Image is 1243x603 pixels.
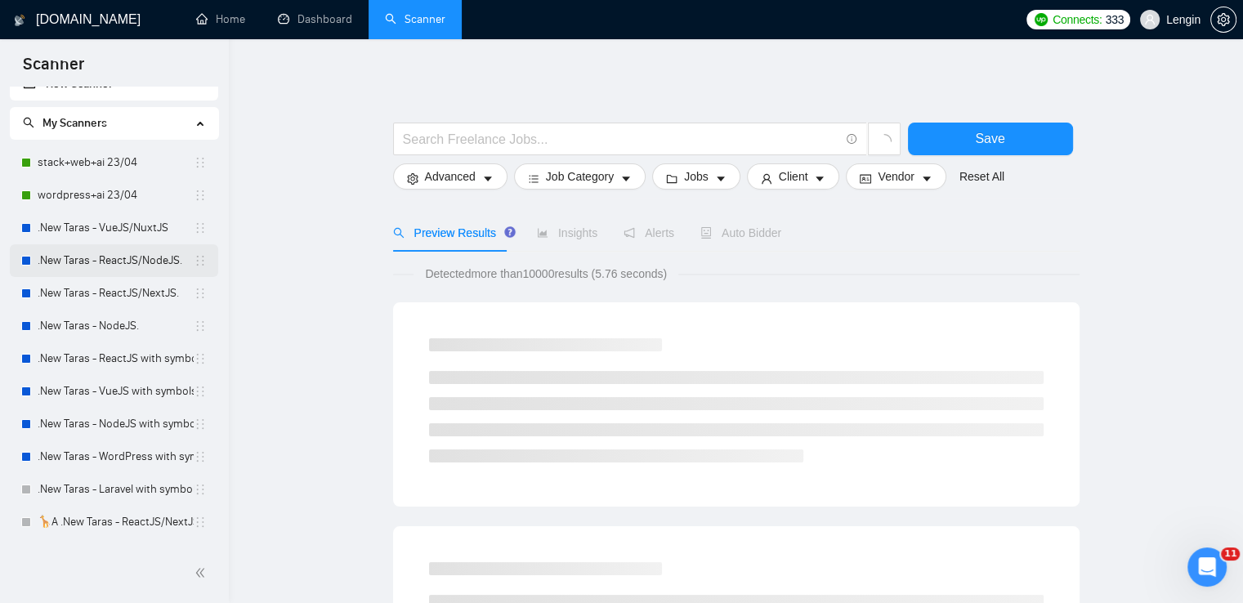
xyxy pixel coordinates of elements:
[684,167,709,185] span: Jobs
[814,172,825,185] span: caret-down
[38,440,194,473] a: .New Taras - WordPress with symbols
[921,172,932,185] span: caret-down
[194,221,207,234] span: holder
[38,473,194,506] a: .New Taras - Laravel with symbols
[959,167,1004,185] a: Reset All
[194,156,207,169] span: holder
[546,167,614,185] span: Job Category
[860,172,871,185] span: idcard
[10,538,218,571] li: 🦒B .New Taras - ReactJS/NextJS rel exp 23/04
[620,172,632,185] span: caret-down
[194,418,207,431] span: holder
[278,12,352,26] a: dashboardDashboard
[1210,13,1236,26] a: setting
[528,172,539,185] span: bars
[747,163,840,190] button: userClientcaret-down
[38,277,194,310] a: .New Taras - ReactJS/NextJS.
[194,565,211,581] span: double-left
[23,116,107,130] span: My Scanners
[407,172,418,185] span: setting
[1187,547,1227,587] iframe: Intercom live chat
[1105,11,1123,29] span: 333
[194,450,207,463] span: holder
[666,172,677,185] span: folder
[194,319,207,333] span: holder
[878,167,914,185] span: Vendor
[38,506,194,538] a: 🦒A .New Taras - ReactJS/NextJS usual 23/04
[10,473,218,506] li: .New Taras - Laravel with symbols
[14,7,25,33] img: logo
[975,128,1004,149] span: Save
[1210,7,1236,33] button: setting
[1221,547,1240,561] span: 11
[779,167,808,185] span: Client
[425,167,476,185] span: Advanced
[38,342,194,375] a: .New Taras - ReactJS with symbols
[847,134,857,145] span: info-circle
[624,226,674,239] span: Alerts
[846,163,946,190] button: idcardVendorcaret-down
[10,310,218,342] li: .New Taras - NodeJS.
[194,483,207,496] span: holder
[38,179,194,212] a: wordpress+ai 23/04
[10,342,218,375] li: .New Taras - ReactJS with symbols
[42,116,107,130] span: My Scanners
[10,440,218,473] li: .New Taras - WordPress with symbols
[10,277,218,310] li: .New Taras - ReactJS/NextJS.
[652,163,740,190] button: folderJobscaret-down
[10,244,218,277] li: .New Taras - ReactJS/NodeJS.
[38,212,194,244] a: .New Taras - VueJS/NuxtJS
[194,287,207,300] span: holder
[393,163,507,190] button: settingAdvancedcaret-down
[761,172,772,185] span: user
[537,227,548,239] span: area-chart
[10,179,218,212] li: wordpress+ai 23/04
[38,408,194,440] a: .New Taras - NodeJS with symbols
[700,227,712,239] span: robot
[482,172,494,185] span: caret-down
[385,12,445,26] a: searchScanner
[38,146,194,179] a: stack+web+ai 23/04
[10,146,218,179] li: stack+web+ai 23/04
[194,385,207,398] span: holder
[38,375,194,408] a: .New Taras - VueJS with symbols
[877,134,892,149] span: loading
[908,123,1073,155] button: Save
[10,506,218,538] li: 🦒A .New Taras - ReactJS/NextJS usual 23/04
[194,189,207,202] span: holder
[10,375,218,408] li: .New Taras - VueJS with symbols
[23,117,34,128] span: search
[10,408,218,440] li: .New Taras - NodeJS with symbols
[715,172,727,185] span: caret-down
[503,225,517,239] div: Tooltip anchor
[514,163,646,190] button: barsJob Categorycaret-down
[38,244,194,277] a: .New Taras - ReactJS/NodeJS.
[393,227,405,239] span: search
[624,227,635,239] span: notification
[194,352,207,365] span: holder
[1211,13,1236,26] span: setting
[414,265,678,283] span: Detected more than 10000 results (5.76 seconds)
[403,129,839,150] input: Search Freelance Jobs...
[700,226,781,239] span: Auto Bidder
[196,12,245,26] a: homeHome
[393,226,511,239] span: Preview Results
[1035,13,1048,26] img: upwork-logo.png
[194,254,207,267] span: holder
[1144,14,1156,25] span: user
[1053,11,1102,29] span: Connects:
[537,226,597,239] span: Insights
[38,310,194,342] a: .New Taras - NodeJS.
[194,516,207,529] span: holder
[10,52,97,87] span: Scanner
[10,212,218,244] li: .New Taras - VueJS/NuxtJS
